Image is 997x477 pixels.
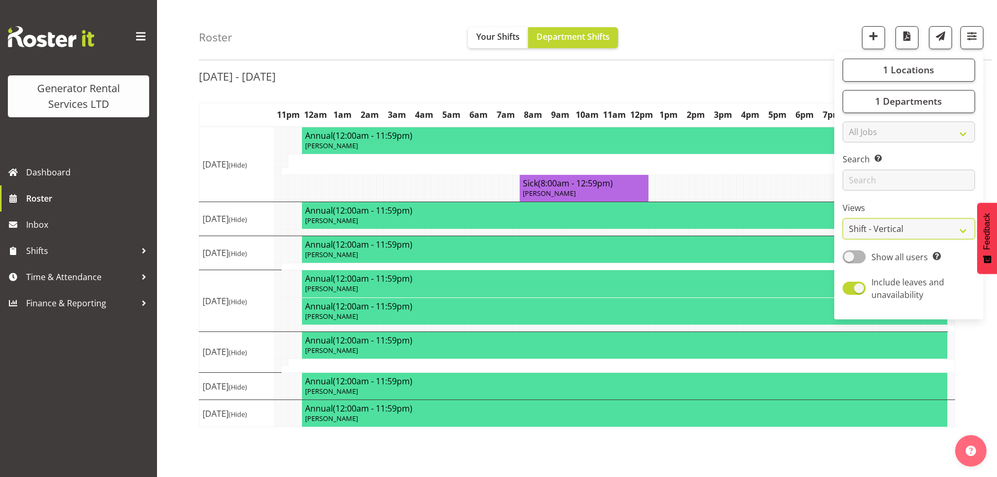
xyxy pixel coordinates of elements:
th: 12pm [628,103,655,127]
th: 7am [492,103,519,127]
th: 7pm [819,103,846,127]
span: Time & Attendance [26,269,136,285]
span: (Hide) [229,409,247,419]
span: Inbox [26,217,152,232]
th: 4pm [737,103,764,127]
button: Department Shifts [528,27,618,48]
span: Feedback [982,213,992,250]
th: 4am [411,103,438,127]
h4: Annual [305,273,944,284]
span: [PERSON_NAME] [305,386,358,396]
th: 2am [356,103,384,127]
button: Add a new shift [862,26,885,49]
span: [PERSON_NAME] [305,346,358,355]
h2: [DATE] - [DATE] [199,70,276,83]
h4: Roster [199,31,232,43]
span: (12:00am - 11:59pm) [333,205,412,216]
span: [PERSON_NAME] [523,188,576,198]
span: Dashboard [26,164,152,180]
td: [DATE] [199,331,275,372]
button: Feedback - Show survey [977,203,997,274]
img: Rosterit website logo [8,26,94,47]
h4: Annual [305,403,944,414]
th: 3pm [710,103,737,127]
span: (12:00am - 11:59pm) [333,301,412,312]
span: [PERSON_NAME] [305,250,358,259]
td: [DATE] [199,127,275,202]
span: (Hide) [229,160,247,170]
span: (12:00am - 11:59pm) [333,403,412,414]
th: 1am [329,103,356,127]
h4: Sick [523,178,645,188]
h4: Annual [305,130,944,141]
div: Generator Rental Services LTD [18,81,139,112]
th: 2pm [682,103,710,127]
span: Include leaves and unavailability [871,276,944,301]
button: Download a PDF of the roster according to the set date range. [895,26,918,49]
span: (12:00am - 11:59pm) [333,130,412,141]
th: 8am [519,103,546,127]
button: 1 Departments [843,90,975,113]
span: (Hide) [229,297,247,306]
h4: Annual [305,205,944,216]
th: 10am [574,103,601,127]
span: (12:00am - 11:59pm) [333,273,412,284]
h4: Annual [305,335,944,346]
span: Department Shifts [536,31,610,42]
td: [DATE] [199,270,275,331]
span: (Hide) [229,215,247,224]
span: (8:00am - 12:59pm) [538,178,613,189]
input: Search [843,170,975,191]
span: [PERSON_NAME] [305,216,358,225]
span: Shifts [26,243,136,259]
th: 1pm [655,103,682,127]
button: Filter Shifts [960,26,983,49]
th: 6pm [791,103,819,127]
th: 11am [601,103,628,127]
span: Finance & Reporting [26,295,136,311]
td: [DATE] [199,400,275,427]
td: [DATE] [199,236,275,270]
th: 12am [302,103,329,127]
td: [DATE] [199,202,275,236]
span: (12:00am - 11:59pm) [333,375,412,387]
button: Send a list of all shifts for the selected filtered period to all rostered employees. [929,26,952,49]
label: Search [843,153,975,166]
span: 1 Locations [883,64,934,76]
span: (Hide) [229,249,247,258]
span: Show all users [871,251,928,263]
span: Roster [26,191,152,206]
span: (Hide) [229,382,247,392]
th: 5am [438,103,465,127]
th: 3am [384,103,411,127]
span: [PERSON_NAME] [305,312,358,321]
label: Views [843,202,975,215]
span: [PERSON_NAME] [305,284,358,293]
span: (12:00am - 11:59pm) [333,335,412,346]
th: 11pm [275,103,302,127]
img: help-xxl-2.png [966,446,976,456]
span: [PERSON_NAME] [305,141,358,150]
td: [DATE] [199,372,275,400]
h4: Annual [305,239,944,250]
th: 9am [546,103,574,127]
span: (Hide) [229,348,247,357]
button: Your Shifts [468,27,528,48]
span: (12:00am - 11:59pm) [333,239,412,250]
h4: Annual [305,301,944,312]
span: Your Shifts [476,31,520,42]
button: 1 Locations [843,59,975,82]
span: 1 Departments [875,95,942,108]
th: 5pm [764,103,791,127]
th: 6am [465,103,492,127]
span: [PERSON_NAME] [305,414,358,423]
h4: Annual [305,376,944,386]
